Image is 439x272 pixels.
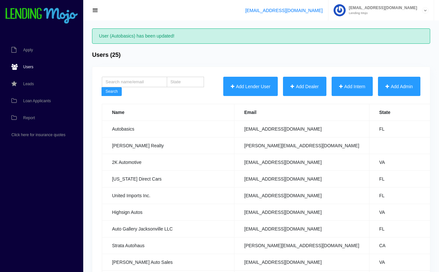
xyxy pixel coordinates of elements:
[23,65,33,69] span: Users
[5,8,78,24] img: logo-small.png
[102,187,234,204] td: United Imports Inc.
[102,171,234,187] td: [US_STATE] Direct Cars
[234,121,369,137] td: [EMAIL_ADDRESS][DOMAIN_NAME]
[234,187,369,204] td: [EMAIL_ADDRESS][DOMAIN_NAME]
[234,221,369,237] td: [EMAIL_ADDRESS][DOMAIN_NAME]
[369,204,437,221] td: VA
[23,82,34,86] span: Leads
[23,116,35,120] span: Report
[369,104,437,121] th: State
[283,77,326,96] button: Add Dealer
[102,154,234,171] td: 2K Automotive
[102,221,234,237] td: Auto Gallery Jacksonville LLC
[369,221,437,237] td: FL
[23,48,33,52] span: Apply
[369,187,437,204] td: FL
[369,154,437,171] td: VA
[167,77,204,87] input: State
[234,237,369,254] td: [PERSON_NAME][EMAIL_ADDRESS][DOMAIN_NAME]
[102,254,234,271] td: [PERSON_NAME] Auto Sales
[11,133,65,137] span: Click here for insurance quotes
[102,87,122,96] button: Search
[346,11,417,15] small: Lending Mojo
[102,137,234,154] td: [PERSON_NAME] Realty
[23,99,51,103] span: Loan Applicants
[369,121,437,137] td: FL
[102,121,234,137] td: Autobasics
[223,77,278,96] button: Add Lender User
[234,204,369,221] td: [EMAIL_ADDRESS][DOMAIN_NAME]
[234,254,369,271] td: [EMAIL_ADDRESS][DOMAIN_NAME]
[92,52,120,59] h4: Users (25)
[332,77,373,96] button: Add Intern
[102,237,234,254] td: Strata Autohaus
[102,104,234,121] th: Name
[234,104,369,121] th: Email
[245,8,322,13] a: [EMAIL_ADDRESS][DOMAIN_NAME]
[378,77,420,96] button: Add Admin
[369,254,437,271] td: VA
[334,4,346,16] img: Profile image
[234,137,369,154] td: [PERSON_NAME][EMAIL_ADDRESS][DOMAIN_NAME]
[234,154,369,171] td: [EMAIL_ADDRESS][DOMAIN_NAME]
[92,28,430,44] div: User (Autobasics) has been updated!
[102,204,234,221] td: Highsign Autos
[102,77,167,87] input: Search name/email
[369,171,437,187] td: FL
[234,171,369,187] td: [EMAIL_ADDRESS][DOMAIN_NAME]
[346,6,417,10] span: [EMAIL_ADDRESS][DOMAIN_NAME]
[369,237,437,254] td: CA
